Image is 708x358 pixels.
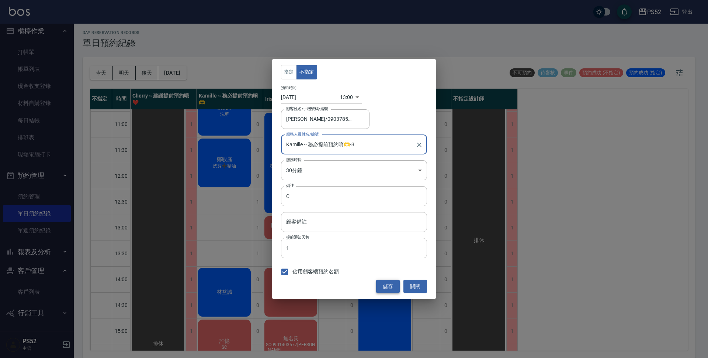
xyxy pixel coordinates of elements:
[286,106,328,112] label: 顧客姓名/手機號碼/編號
[414,140,424,150] button: Clear
[286,157,302,163] label: 服務時長
[286,183,294,188] label: 備註
[376,280,400,293] button: 儲存
[296,65,317,79] button: 不指定
[281,85,296,90] label: 預約時間
[403,280,427,293] button: 關閉
[286,235,309,240] label: 提前通知天數
[286,132,319,137] label: 服務人員姓名/編號
[281,65,297,79] button: 指定
[281,91,340,103] input: Choose date, selected date is 2025-08-16
[340,91,353,103] div: 13:00
[281,160,427,180] div: 30分鐘
[292,268,339,276] span: 佔用顧客端預約名額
